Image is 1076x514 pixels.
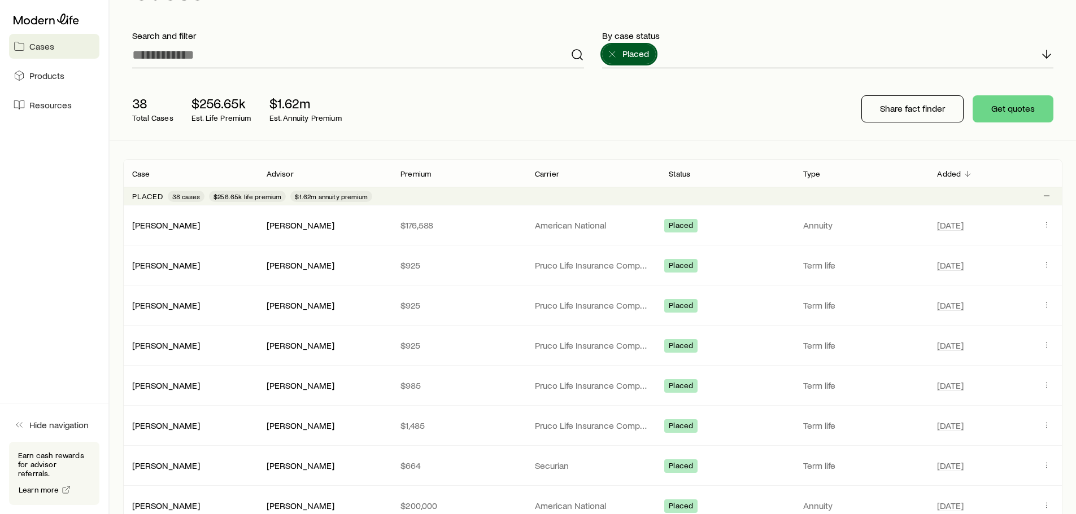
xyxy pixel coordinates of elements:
[214,192,281,201] span: $256.65k life premium
[29,70,64,81] span: Products
[269,113,342,122] p: Est. Annuity Premium
[669,421,693,433] span: Placed
[132,30,584,41] p: Search and filter
[132,300,200,310] a: [PERSON_NAME]
[937,340,964,351] span: [DATE]
[803,420,920,431] p: Term life
[535,420,651,431] p: Pruco Life Insurance Company
[803,300,920,311] p: Term life
[880,103,945,114] p: Share fact finder
[669,221,693,232] span: Placed
[535,219,651,231] p: American National
[132,500,200,512] div: [PERSON_NAME]
[803,169,821,178] p: Type
[669,169,690,178] p: Status
[535,460,651,471] p: Securian
[267,420,334,432] div: [PERSON_NAME]
[132,460,200,471] a: [PERSON_NAME]
[295,192,368,201] span: $1.62m annuity premium
[9,63,99,88] a: Products
[622,48,649,59] span: Placed
[132,192,163,201] p: Placed
[267,300,334,311] div: [PERSON_NAME]
[400,420,517,431] p: $1,485
[132,169,150,178] p: Case
[132,260,200,270] a: [PERSON_NAME]
[535,169,559,178] p: Carrier
[132,380,200,390] a: [PERSON_NAME]
[400,500,517,511] p: $200,000
[803,500,920,511] p: Annuity
[9,34,99,59] a: Cases
[132,340,200,352] div: [PERSON_NAME]
[669,341,693,353] span: Placed
[400,169,431,178] p: Premium
[803,219,920,231] p: Annuity
[937,169,961,178] p: Added
[803,340,920,351] p: Term life
[9,442,99,505] div: Earn cash rewards for advisor referrals.Learn more
[172,192,200,201] span: 38 cases
[937,300,964,311] span: [DATE]
[29,41,54,52] span: Cases
[132,219,200,230] a: [PERSON_NAME]
[132,95,173,111] p: 38
[535,300,651,311] p: Pruco Life Insurance Company
[267,169,294,178] p: Advisor
[535,500,651,511] p: American National
[132,420,200,432] div: [PERSON_NAME]
[535,380,651,391] p: Pruco Life Insurance Company
[267,340,334,352] div: [PERSON_NAME]
[267,260,334,271] div: [PERSON_NAME]
[937,420,964,431] span: [DATE]
[669,261,693,273] span: Placed
[861,95,964,122] button: Share fact finder
[669,301,693,313] span: Placed
[9,93,99,117] a: Resources
[400,300,517,311] p: $925
[29,419,89,430] span: Hide navigation
[269,95,342,111] p: $1.62m
[535,260,651,271] p: Pruco Life Insurance Company
[669,501,693,513] span: Placed
[400,340,517,351] p: $925
[267,460,334,472] div: [PERSON_NAME]
[132,340,200,350] a: [PERSON_NAME]
[29,99,72,111] span: Resources
[803,380,920,391] p: Term life
[669,461,693,473] span: Placed
[602,45,656,64] button: Placed
[18,451,90,478] p: Earn cash rewards for advisor referrals.
[191,113,251,122] p: Est. Life Premium
[400,219,517,231] p: $176,588
[937,460,964,471] span: [DATE]
[9,412,99,437] button: Hide navigation
[535,340,651,351] p: Pruco Life Insurance Company
[132,500,200,511] a: [PERSON_NAME]
[267,500,334,512] div: [PERSON_NAME]
[973,95,1053,122] button: Get quotes
[937,380,964,391] span: [DATE]
[267,380,334,392] div: [PERSON_NAME]
[132,460,200,472] div: [PERSON_NAME]
[937,500,964,511] span: [DATE]
[132,300,200,311] div: [PERSON_NAME]
[803,260,920,271] p: Term life
[132,260,200,271] div: [PERSON_NAME]
[191,95,251,111] p: $256.65k
[803,460,920,471] p: Term life
[132,113,173,122] p: Total Cases
[400,380,517,391] p: $985
[19,486,59,494] span: Learn more
[132,219,200,231] div: [PERSON_NAME]
[132,420,200,430] a: [PERSON_NAME]
[937,260,964,271] span: [DATE]
[669,381,693,393] span: Placed
[267,219,334,231] div: [PERSON_NAME]
[400,460,517,471] p: $664
[602,30,1054,41] p: By case status
[937,219,964,231] span: [DATE]
[132,380,200,392] div: [PERSON_NAME]
[400,260,517,271] p: $925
